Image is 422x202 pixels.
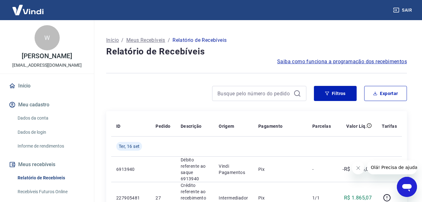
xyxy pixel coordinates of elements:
[8,98,86,112] button: Meu cadastro
[156,123,170,129] p: Pedido
[258,166,302,172] p: Pix
[4,4,53,9] span: Olá! Precisa de ajuda?
[382,123,397,129] p: Tarifas
[121,36,123,44] p: /
[8,158,86,171] button: Meus recebíveis
[219,163,248,176] p: Vindi Pagamentos
[367,160,417,174] iframe: Mensagem da empresa
[346,123,367,129] p: Valor Líq.
[312,123,331,129] p: Parcelas
[397,177,417,197] iframe: Botão para abrir a janela de mensagens
[173,36,227,44] p: Relatório de Recebíveis
[217,89,291,98] input: Busque pelo número do pedido
[168,36,170,44] p: /
[219,123,234,129] p: Origem
[106,36,119,44] a: Início
[22,53,72,59] p: [PERSON_NAME]
[312,166,331,172] p: -
[258,123,283,129] p: Pagamento
[8,0,48,20] img: Vindi
[392,4,414,16] button: Sair
[15,126,86,139] a: Dados de login
[312,195,331,201] p: 1/1
[126,36,165,44] a: Meus Recebíveis
[258,195,302,201] p: Pix
[15,185,86,198] a: Recebíveis Futuros Online
[181,157,209,182] p: Débito referente ao saque 6913940
[364,86,407,101] button: Exportar
[12,62,82,69] p: [EMAIL_ADDRESS][DOMAIN_NAME]
[35,25,60,50] div: W
[119,143,140,149] span: Ter, 16 set
[116,166,145,172] p: 6913940
[15,171,86,184] a: Relatório de Recebíveis
[344,194,372,202] p: R$ 1.865,07
[15,140,86,153] a: Informe de rendimentos
[314,86,357,101] button: Filtros
[15,112,86,125] a: Dados da conta
[219,195,248,201] p: Intermediador
[181,123,202,129] p: Descrição
[116,123,121,129] p: ID
[106,45,407,58] h4: Relatório de Recebíveis
[8,79,86,93] a: Início
[352,162,364,174] iframe: Fechar mensagem
[116,195,145,201] p: 227905481
[156,195,170,201] p: 27
[277,58,407,65] a: Saiba como funciona a programação dos recebimentos
[343,166,372,173] p: -R$ 1.865,07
